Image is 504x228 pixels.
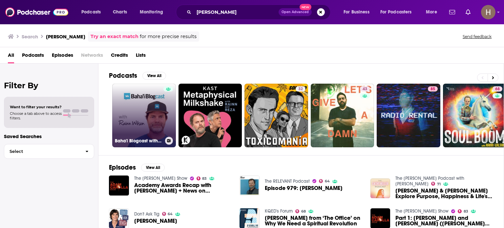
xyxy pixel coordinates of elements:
span: 64 [325,180,330,183]
span: Networks [81,50,103,63]
span: Monitoring [140,8,163,17]
a: KQED's Forum [265,208,293,214]
a: 85 [428,86,438,92]
span: For Podcasters [380,8,412,17]
a: Credits [111,50,128,63]
a: Try an exact match [91,33,138,40]
a: Show notifications dropdown [447,7,458,18]
span: Episode 979: [PERSON_NAME] [265,185,343,191]
a: Rainn Wilson [134,218,177,224]
span: [PERSON_NAME] [134,218,177,224]
span: 83 [464,210,468,213]
a: 32 [244,84,308,147]
a: Rainn Wilson & Reza Aslan Explore Purpose, Happiness & Life's Biggest Questions [395,188,493,199]
a: 64 [319,179,330,183]
span: Logged in as hpoole [481,5,495,19]
a: Rainn Wilson from ‘The Office’ on Why We Need a Spiritual Revolution [265,215,363,226]
span: for more precise results [140,33,197,40]
a: Academy Awards Recap with Bald Bryan + News on David Blaine and Rainn Wilson [134,182,232,194]
span: 68 [301,210,306,213]
button: open menu [339,7,378,17]
a: 68 [295,209,306,213]
a: 71 [431,182,441,186]
a: Don't Ask Tig [134,211,159,217]
a: Baha'i Blogcast with [PERSON_NAME] [112,84,176,147]
p: Saved Searches [4,133,94,139]
h3: Baha'i Blogcast with [PERSON_NAME] [115,138,162,144]
span: Select [4,149,80,154]
button: open menu [77,7,109,17]
button: Open AdvancedNew [279,8,312,16]
span: 71 [437,183,441,186]
h2: Episodes [109,163,136,172]
a: The RELEVANT Podcast [265,178,310,184]
input: Search podcasts, credits, & more... [194,7,279,17]
button: Send feedback [461,34,493,39]
a: 83 [458,209,468,213]
span: New [300,4,311,10]
a: All [8,50,14,63]
button: View All [142,72,166,80]
span: 43 [363,86,367,93]
span: Want to filter your results? [10,105,62,109]
span: [PERSON_NAME] & [PERSON_NAME] Explore Purpose, Happiness & Life's Biggest Questions [395,188,493,199]
a: 32 [296,86,305,92]
img: Rainn Wilson & Reza Aslan Explore Purpose, Happiness & Life's Biggest Questions [370,178,390,198]
div: Search podcasts, credits, & more... [182,5,337,20]
span: [PERSON_NAME] from ‘The Office’ on Why We Need a Spiritual Revolution [265,215,363,226]
button: open menu [135,7,172,17]
h3: [PERSON_NAME] [46,33,85,40]
a: Episode 979: Rainn Wilson [265,185,343,191]
a: The Adam Carolla Show [134,176,187,181]
img: Academy Awards Recap with Bald Bryan + News on David Blaine and Rainn Wilson [109,176,129,196]
a: 68 [493,86,502,92]
span: Part 1: [PERSON_NAME] and [PERSON_NAME] ([PERSON_NAME] Classics) [395,215,493,226]
a: 43 [360,86,370,92]
span: Choose a tab above to access filters. [10,111,62,120]
a: EpisodesView All [109,163,165,172]
span: Charts [113,8,127,17]
a: Show notifications dropdown [463,7,473,18]
span: Open Advanced [282,10,309,14]
span: 68 [495,86,500,93]
button: View All [141,164,165,172]
a: 64 [162,212,173,216]
a: Charts [109,7,131,17]
a: Lists [136,50,146,63]
span: More [426,8,437,17]
a: 43 [311,84,374,147]
a: The Adam Carolla Show [395,208,449,214]
span: 64 [168,213,173,216]
h3: Search [22,33,38,40]
h2: Filter By [4,81,94,90]
img: User Profile [481,5,495,19]
a: 85 [377,84,440,147]
a: Part 1: Rainn Wilson and David Koechner Dinner (Carolla Classics) [395,215,493,226]
span: Podcasts [81,8,101,17]
h2: Podcasts [109,72,137,80]
a: PodcastsView All [109,72,166,80]
img: Episode 979: Rainn Wilson [240,176,260,196]
a: The Cathy Heller Podcast with Cathy Heller [395,176,464,187]
button: Show profile menu [481,5,495,19]
a: Podcasts [22,50,44,63]
span: For Business [344,8,369,17]
a: 83 [197,176,207,180]
a: Episodes [52,50,73,63]
button: Select [4,144,94,159]
span: 85 [430,86,435,93]
img: Podchaser - Follow, Share and Rate Podcasts [5,6,68,18]
button: open menu [376,7,421,17]
span: 83 [202,177,207,180]
span: Academy Awards Recap with [PERSON_NAME] + News on [PERSON_NAME] and [PERSON_NAME] [134,182,232,194]
span: 32 [298,86,303,93]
